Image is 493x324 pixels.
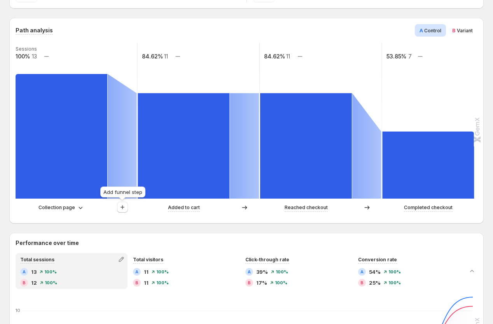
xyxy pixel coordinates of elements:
[156,269,169,274] span: 100%
[369,279,381,287] span: 25%
[404,204,453,211] p: Completed checkout
[142,53,163,60] text: 84.62%
[138,93,230,199] path: Added to cart: 11
[360,269,364,274] h2: A
[245,257,289,262] span: Click-through rate
[23,280,26,285] h2: B
[383,132,474,199] path: Completed checkout: 7
[285,204,328,211] p: Reached checkout
[156,280,169,285] span: 100%
[424,28,441,33] span: Control
[135,269,138,274] h2: A
[135,280,138,285] h2: B
[16,53,30,60] text: 100%
[260,93,352,199] path: Reached checkout: 11
[276,269,288,274] span: 100%
[16,308,20,313] text: 10
[467,266,477,276] button: Collapse chart
[248,280,251,285] h2: B
[408,53,412,60] text: 7
[275,280,287,285] span: 100%
[31,279,37,287] span: 12
[16,239,477,247] h2: Performance over time
[133,257,163,262] span: Total visitors
[38,204,75,211] p: Collection page
[44,269,57,274] span: 100%
[452,27,456,33] span: B
[45,280,57,285] span: 100%
[168,204,200,211] p: Added to cart
[457,28,473,33] span: Variant
[144,268,149,276] span: 11
[286,53,290,60] text: 11
[23,269,26,274] h2: A
[420,27,423,33] span: A
[144,279,149,287] span: 11
[264,53,285,60] text: 84.62%
[358,257,397,262] span: Conversion rate
[16,26,53,34] h3: Path analysis
[388,269,401,274] span: 100%
[256,279,267,287] span: 17%
[31,268,37,276] span: 13
[32,53,37,60] text: 13
[386,53,406,60] text: 53.85%
[388,280,401,285] span: 100%
[164,53,168,60] text: 11
[369,268,381,276] span: 54%
[256,268,268,276] span: 39%
[16,46,37,52] text: Sessions
[248,269,251,274] h2: A
[20,257,54,262] span: Total sessions
[360,280,364,285] h2: B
